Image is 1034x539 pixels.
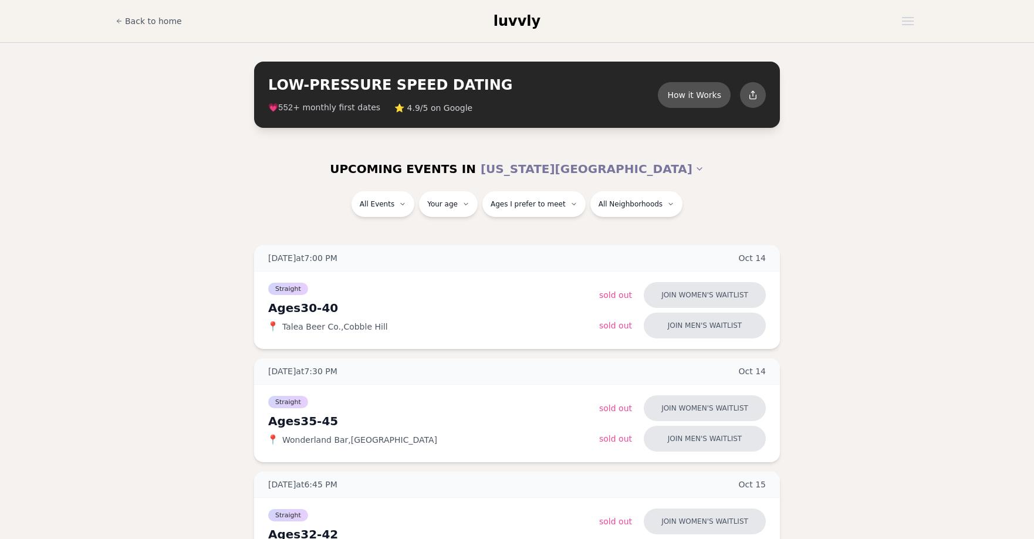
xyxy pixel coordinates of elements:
span: 📍 [268,322,278,331]
button: Join men's waitlist [644,313,766,338]
button: How it Works [658,82,731,108]
span: Oct 14 [739,252,766,264]
h2: LOW-PRESSURE SPEED DATING [268,76,658,94]
button: All Neighborhoods [590,191,682,217]
span: Oct 14 [739,365,766,377]
button: Join women's waitlist [644,282,766,308]
span: Talea Beer Co. , Cobble Hill [282,321,388,333]
button: Open menu [897,12,918,30]
span: All Neighborhoods [599,199,663,209]
span: UPCOMING EVENTS IN [330,161,476,177]
span: [DATE] at 7:30 PM [268,365,337,377]
span: Straight [268,283,308,295]
button: Join women's waitlist [644,395,766,421]
button: [US_STATE][GEOGRAPHIC_DATA] [481,156,704,182]
span: [DATE] at 7:00 PM [268,252,337,264]
span: ⭐ 4.9/5 on Google [394,102,472,114]
span: Sold Out [599,404,632,413]
span: Sold Out [599,434,632,443]
a: luvvly [494,12,540,30]
span: Back to home [125,15,182,27]
span: Sold Out [599,517,632,526]
span: All Events [360,199,394,209]
span: Straight [268,509,308,521]
button: Join men's waitlist [644,426,766,452]
div: Ages 30-40 [268,300,599,316]
button: Your age [419,191,478,217]
span: Wonderland Bar , [GEOGRAPHIC_DATA] [282,434,437,446]
button: Join women's waitlist [644,509,766,534]
span: Your age [427,199,458,209]
span: [DATE] at 6:45 PM [268,479,337,490]
span: luvvly [494,13,540,29]
span: Ages I prefer to meet [491,199,566,209]
span: Sold Out [599,321,632,330]
div: Ages 35-45 [268,413,599,429]
a: Back to home [116,9,182,33]
button: All Events [352,191,414,217]
span: Straight [268,396,308,408]
span: Oct 15 [739,479,766,490]
button: Ages I prefer to meet [482,191,586,217]
span: 📍 [268,435,278,445]
span: 552 [278,103,293,113]
span: Sold Out [599,290,632,300]
span: 💗 + monthly first dates [268,101,380,114]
